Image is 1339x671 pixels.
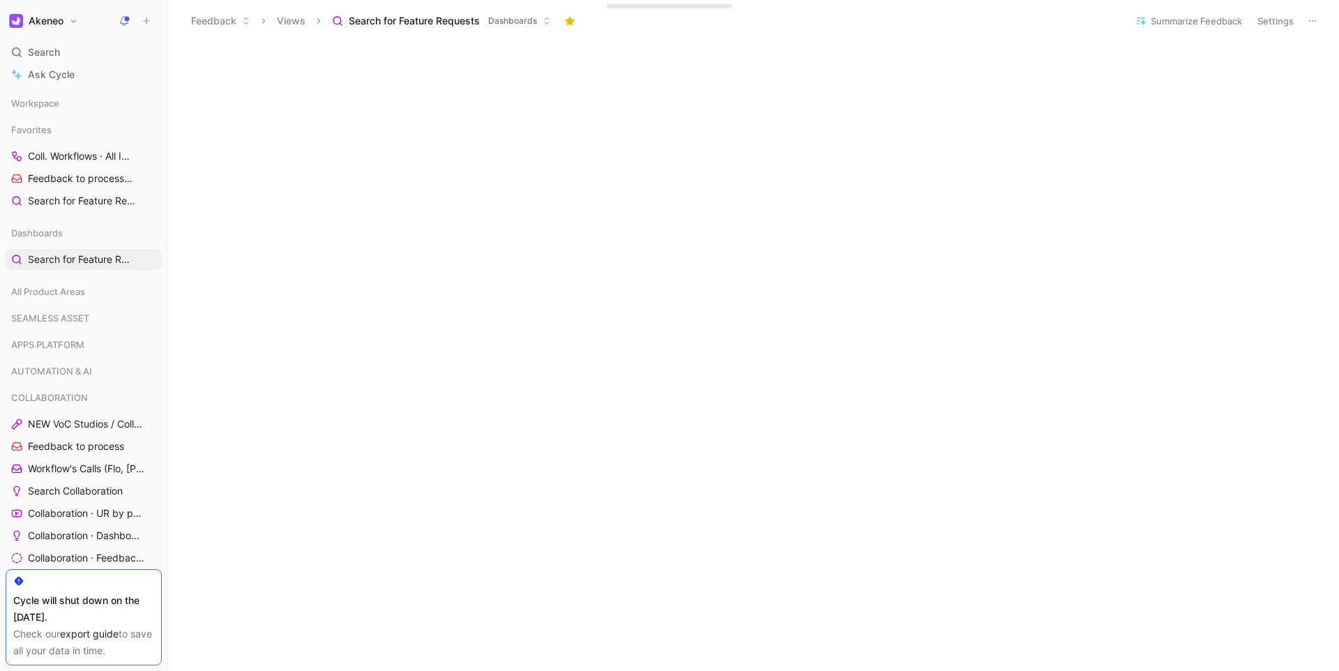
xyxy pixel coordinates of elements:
[13,592,154,626] div: Cycle will shut down on the [DATE].
[6,119,162,140] div: Favorites
[28,506,144,520] span: Collaboration · UR by project
[11,96,59,110] span: Workspace
[6,361,162,386] div: AUTOMATION & AI
[28,149,138,164] span: Coll. Workflows · All IMs
[6,503,162,524] a: Collaboration · UR by project
[28,462,150,476] span: Workflow's Calls (Flo, [PERSON_NAME], [PERSON_NAME])
[6,64,162,85] a: Ask Cycle
[6,190,162,211] a: Search for Feature Requests
[6,458,162,479] a: Workflow's Calls (Flo, [PERSON_NAME], [PERSON_NAME])
[6,249,162,270] a: Search for Feature Requests
[11,285,85,299] span: All Product Areas
[29,15,63,27] h1: Akeneo
[11,226,63,240] span: Dashboards
[11,123,52,137] span: Favorites
[6,308,162,333] div: SEAMLESS ASSET
[28,252,132,266] span: Search for Feature Requests
[28,194,137,209] span: Search for Feature Requests
[488,14,537,28] span: Dashboards
[6,436,162,457] a: Feedback to process
[28,66,75,83] span: Ask Cycle
[1251,11,1300,31] button: Settings
[6,334,162,355] div: APPS PLATFORM
[11,364,92,378] span: AUTOMATION & AI
[326,10,557,31] button: Search for Feature RequestsDashboards
[6,361,162,382] div: AUTOMATION & AI
[6,387,162,408] div: COLLABORATION
[28,172,137,186] span: Feedback to process
[6,93,162,114] div: Workspace
[28,484,123,498] span: Search Collaboration
[6,481,162,502] a: Search Collaboration
[13,626,154,659] div: Check our to save all your data in time.
[9,14,23,28] img: Akeneo
[271,10,312,31] button: Views
[6,42,162,63] div: Search
[60,628,119,640] a: export guide
[11,311,89,325] span: SEAMLESS ASSET
[6,525,162,546] a: Collaboration · Dashboard
[6,146,162,167] a: Coll. Workflows · All IMs
[6,334,162,359] div: APPS PLATFORM
[6,281,162,302] div: All Product Areas
[6,168,162,189] a: Feedback to processCOLLABORATION
[11,391,88,405] span: COLLABORATION
[28,551,146,565] span: Collaboration · Feedback by source
[6,223,162,270] div: DashboardsSearch for Feature Requests
[28,417,145,431] span: NEW VoC Studios / Collaboration
[28,44,60,61] span: Search
[6,414,162,435] a: NEW VoC Studios / Collaboration
[1129,11,1248,31] button: Summarize Feedback
[6,223,162,243] div: Dashboards
[28,529,143,543] span: Collaboration · Dashboard
[6,387,162,635] div: COLLABORATIONNEW VoC Studios / CollaborationFeedback to processWorkflow's Calls (Flo, [PERSON_NAM...
[6,548,162,568] a: Collaboration · Feedback by source
[28,439,124,453] span: Feedback to process
[349,14,480,28] span: Search for Feature Requests
[6,281,162,306] div: All Product Areas
[6,11,82,31] button: AkeneoAkeneo
[185,10,257,31] button: Feedback
[6,308,162,329] div: SEAMLESS ASSET
[11,338,84,352] span: APPS PLATFORM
